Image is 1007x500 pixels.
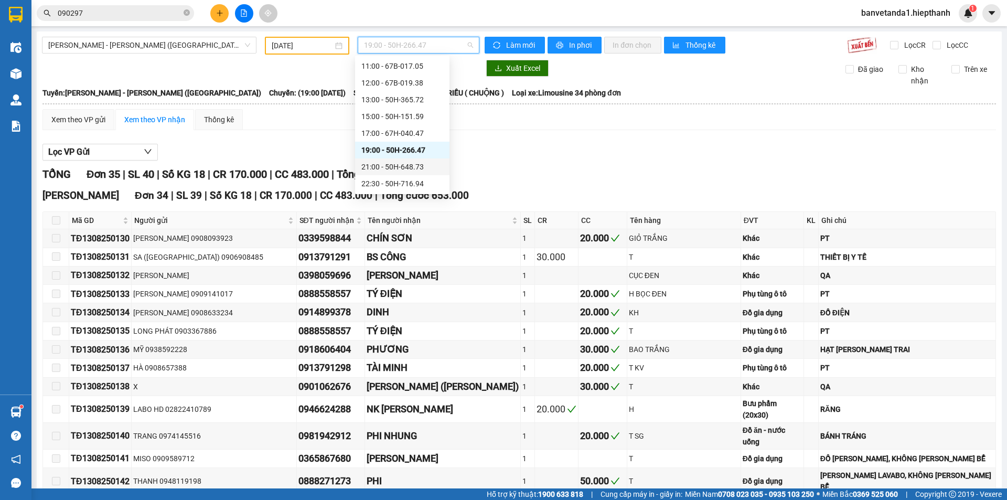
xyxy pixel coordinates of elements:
div: Khác [743,251,802,263]
td: 0365867680 [297,450,365,468]
span: Số xe: 50H-266.47 [353,87,413,99]
span: aim [264,9,272,17]
td: TÝ ĐIỆN [365,285,521,303]
td: TĐ1308250130 [69,229,132,248]
span: | [331,168,334,180]
div: 1 [522,381,533,392]
th: SL [521,212,535,229]
div: 21:00 - 50H-648.73 [361,161,443,173]
div: PT [820,362,994,374]
div: 12:00 - 67B-019.38 [361,77,443,89]
div: 13:00 - 50H-365.72 [361,94,443,105]
div: 11:00 - 67B-017.05 [361,60,443,72]
div: 15:00 - 50H-151.59 [361,111,443,122]
span: Cung cấp máy in - giấy in: [601,488,682,500]
div: TĐ1308250137 [71,361,130,375]
span: download [495,65,502,73]
span: check [610,363,620,373]
td: TĐ1308250132 [69,267,132,285]
div: TĐ1308250139 [71,402,130,416]
div: THANH 0948119198 [133,475,295,487]
img: warehouse-icon [10,407,22,418]
div: THIẾT BỊ Y TẾ [820,251,994,263]
div: 20.000 [580,360,625,375]
div: 50.000 [580,474,625,488]
span: CC 483.000 [320,189,372,201]
span: bar-chart [672,41,681,50]
div: 30.000 [580,379,625,394]
div: TĐ1308250131 [71,250,130,263]
div: TRANG 0974145516 [133,430,295,442]
span: | [375,189,378,201]
div: [PERSON_NAME] 0908093923 [133,232,295,244]
span: search [44,9,51,17]
div: H BỌC ĐEN [629,288,739,300]
td: 0981942912 [297,423,365,450]
strong: 1900 633 818 [538,490,583,498]
div: TĐ1308250133 [71,288,130,301]
td: PHI [365,468,521,495]
sup: 1 [20,405,23,408]
div: 20.000 [580,429,625,443]
button: printerIn phơi [548,37,602,54]
span: | [171,189,174,201]
td: TĐ1308250131 [69,248,132,267]
span: check [610,289,620,299]
div: 0918606404 [298,342,363,357]
div: 19:00 - 50H-266.47 [361,144,443,156]
div: T [629,381,739,392]
button: syncLàm mới [485,37,545,54]
span: check [610,308,620,317]
div: Khác [743,381,802,392]
span: check [610,431,620,441]
td: CHÍN SƠN [365,229,521,248]
div: ĐỒ ĐIỆN [820,307,994,318]
div: 1 [522,270,533,281]
td: TĐ1308250135 [69,322,132,341]
th: Ghi chú [819,212,996,229]
div: LONG PHÁT 0903367886 [133,325,295,337]
div: 0888558557 [298,286,363,301]
span: 1 [971,5,974,12]
span: Tổng cước 653.000 [337,168,426,180]
td: TÀI MINH [365,359,521,377]
div: TÀI MINH [367,360,519,375]
span: Xuất Excel [506,62,540,74]
img: icon-new-feature [963,8,973,18]
div: 0913791291 [298,250,363,264]
div: MỸ 0938592228 [133,344,295,355]
span: message [11,478,21,488]
span: close-circle [184,9,190,16]
span: notification [11,454,21,464]
button: file-add [235,4,253,23]
div: QA [820,270,994,281]
span: Hỗ trợ kỹ thuật: [487,488,583,500]
div: Xem theo VP nhận [124,114,185,125]
div: 20.000 [580,286,625,301]
span: check [610,382,620,391]
input: Tìm tên, số ĐT hoặc mã đơn [58,7,181,19]
div: 0398059696 [298,268,363,283]
div: [PERSON_NAME] [367,268,519,283]
span: check [610,345,620,354]
div: TĐ1308250130 [71,232,130,245]
div: TĐ1308250140 [71,429,130,442]
div: [PERSON_NAME] 0908633234 [133,307,295,318]
img: solution-icon [10,121,22,132]
span: | [906,488,907,500]
th: Tên hàng [627,212,741,229]
b: Tuyến: [PERSON_NAME] - [PERSON_NAME] ([GEOGRAPHIC_DATA]) [42,89,261,97]
span: Trên xe [960,63,991,75]
div: T [629,325,739,337]
span: down [144,147,152,156]
span: check [610,326,620,336]
div: TĐ1308250142 [71,475,130,488]
span: Tổng cước 653.000 [380,189,469,201]
div: BÁNH TRÁNG [820,430,994,442]
div: Khác [743,270,802,281]
div: 0365867680 [298,451,363,466]
span: Miền Bắc [822,488,898,500]
div: TĐ1308250134 [71,306,130,319]
div: Khác [743,232,802,244]
div: 20.000 [580,305,625,320]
